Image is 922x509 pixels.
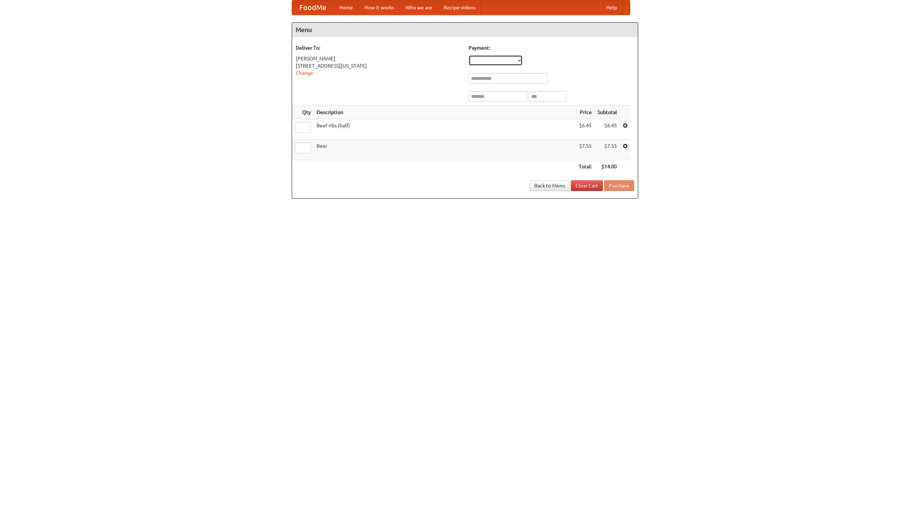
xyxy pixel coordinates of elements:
[292,23,638,37] h4: Menu
[604,180,634,191] button: Purchase
[595,160,620,173] th: $14.00
[400,0,438,15] a: Who we are
[529,180,570,191] a: Back to Menu
[359,0,400,15] a: How it works
[595,106,620,119] th: Subtotal
[292,106,314,119] th: Qty
[334,0,359,15] a: Home
[600,0,623,15] a: Help
[571,180,603,191] a: Clear Cart
[595,119,620,140] td: $6.45
[438,0,481,15] a: Recipe videos
[296,55,461,62] div: [PERSON_NAME]
[296,44,461,51] h5: Deliver To:
[314,106,576,119] th: Description
[576,106,595,119] th: Price
[314,140,576,160] td: Beer
[576,119,595,140] td: $6.45
[314,119,576,140] td: Beef ribs (half)
[296,70,313,76] a: Change
[595,140,620,160] td: $7.55
[292,0,334,15] a: FoodMe
[576,140,595,160] td: $7.55
[576,160,595,173] th: Total:
[469,44,634,51] h5: Payment:
[296,62,461,69] div: [STREET_ADDRESS][US_STATE]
